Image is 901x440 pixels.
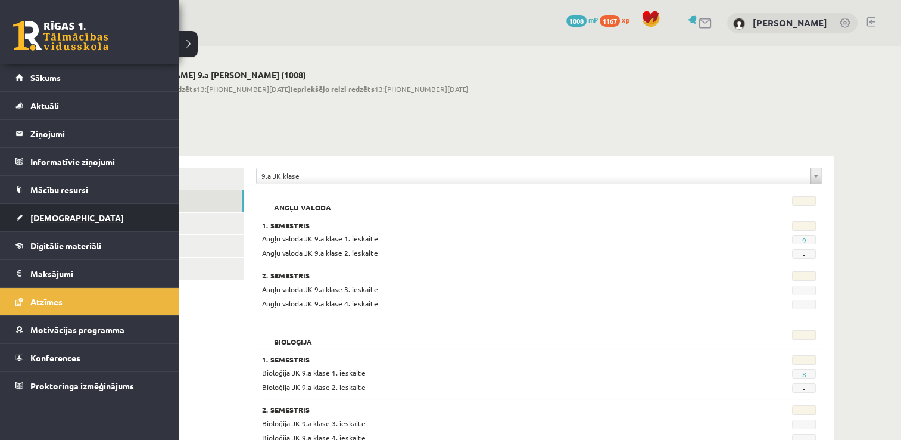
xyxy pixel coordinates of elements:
[262,330,324,342] h2: Bioloģija
[15,260,164,287] a: Maksājumi
[753,17,827,29] a: [PERSON_NAME]
[15,372,164,399] a: Proktoringa izmēģinājums
[291,84,375,94] b: Iepriekšējo reizi redzēts
[262,405,721,414] h3: 2. Semestris
[262,355,721,364] h3: 1. Semestris
[30,184,88,195] span: Mācību resursi
[15,232,164,259] a: Digitālie materiāli
[792,383,816,393] span: -
[600,15,620,27] span: 1167
[262,382,366,392] span: Bioloģija JK 9.a klase 2. ieskaite
[792,300,816,309] span: -
[30,120,164,147] legend: Ziņojumi
[13,21,108,51] a: Rīgas 1. Tālmācības vidusskola
[15,288,164,315] a: Atzīmes
[802,236,806,245] a: 9
[792,286,816,295] span: -
[262,234,378,243] span: Angļu valoda JK 9.a klase 1. ieskaite
[127,70,469,80] h2: [PERSON_NAME] 9.a [PERSON_NAME] (1008)
[257,168,821,184] a: 9.a JK klase
[262,221,721,230] h3: 1. Semestris
[262,368,366,377] span: Bioloģija JK 9.a klase 1. ieskaite
[588,15,598,24] span: mP
[30,148,164,175] legend: Informatīvie ziņojumi
[262,284,378,294] span: Angļu valoda JK 9.a klase 3. ieskaite
[600,15,635,24] a: 1167 xp
[566,15,598,24] a: 1008 mP
[262,196,343,208] h2: Angļu valoda
[15,120,164,147] a: Ziņojumi
[802,370,806,379] a: 8
[30,380,134,391] span: Proktoringa izmēģinājums
[622,15,629,24] span: xp
[733,18,745,30] img: Markuss Jahovičs
[30,100,59,111] span: Aktuāli
[15,176,164,203] a: Mācību resursi
[30,72,61,83] span: Sākums
[15,204,164,231] a: [DEMOGRAPHIC_DATA]
[792,420,816,429] span: -
[262,248,378,258] span: Angļu valoda JK 9.a klase 2. ieskaite
[261,168,806,184] span: 9.a JK klase
[30,240,101,251] span: Digitālie materiāli
[566,15,587,27] span: 1008
[30,324,124,335] span: Motivācijas programma
[15,344,164,371] a: Konferences
[15,148,164,175] a: Informatīvie ziņojumi
[30,212,124,223] span: [DEMOGRAPHIC_DATA]
[262,271,721,280] h3: 2. Semestris
[15,316,164,343] a: Motivācijas programma
[262,299,378,308] span: Angļu valoda JK 9.a klase 4. ieskaite
[15,92,164,119] a: Aktuāli
[30,296,63,307] span: Atzīmes
[30,260,164,287] legend: Maksājumi
[127,83,469,94] span: 13:[PHONE_NUMBER][DATE] 13:[PHONE_NUMBER][DATE]
[262,419,366,428] span: Bioloģija JK 9.a klase 3. ieskaite
[792,249,816,259] span: -
[30,352,80,363] span: Konferences
[15,64,164,91] a: Sākums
